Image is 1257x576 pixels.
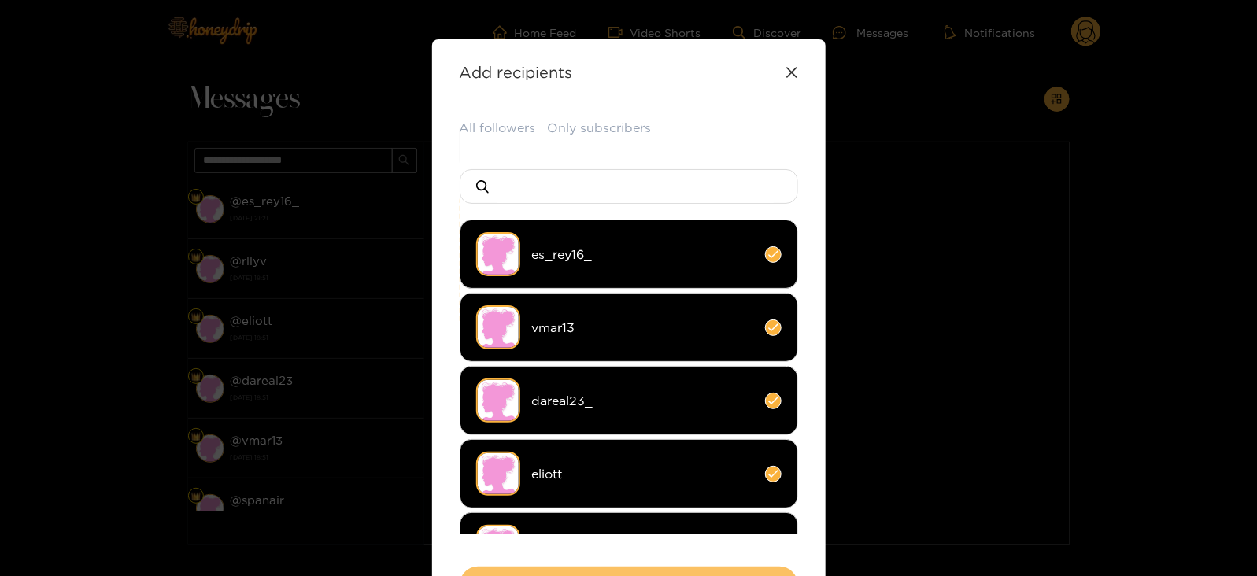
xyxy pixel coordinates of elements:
[532,465,753,483] span: eliott
[532,246,753,264] span: es_rey16_
[548,119,652,137] button: Only subscribers
[532,392,753,410] span: dareal23_
[460,119,536,137] button: All followers
[532,319,753,337] span: vmar13
[460,63,573,81] strong: Add recipients
[476,452,520,496] img: no-avatar.png
[476,232,520,276] img: no-avatar.png
[476,305,520,349] img: no-avatar.png
[476,525,520,569] img: no-avatar.png
[476,378,520,423] img: no-avatar.png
